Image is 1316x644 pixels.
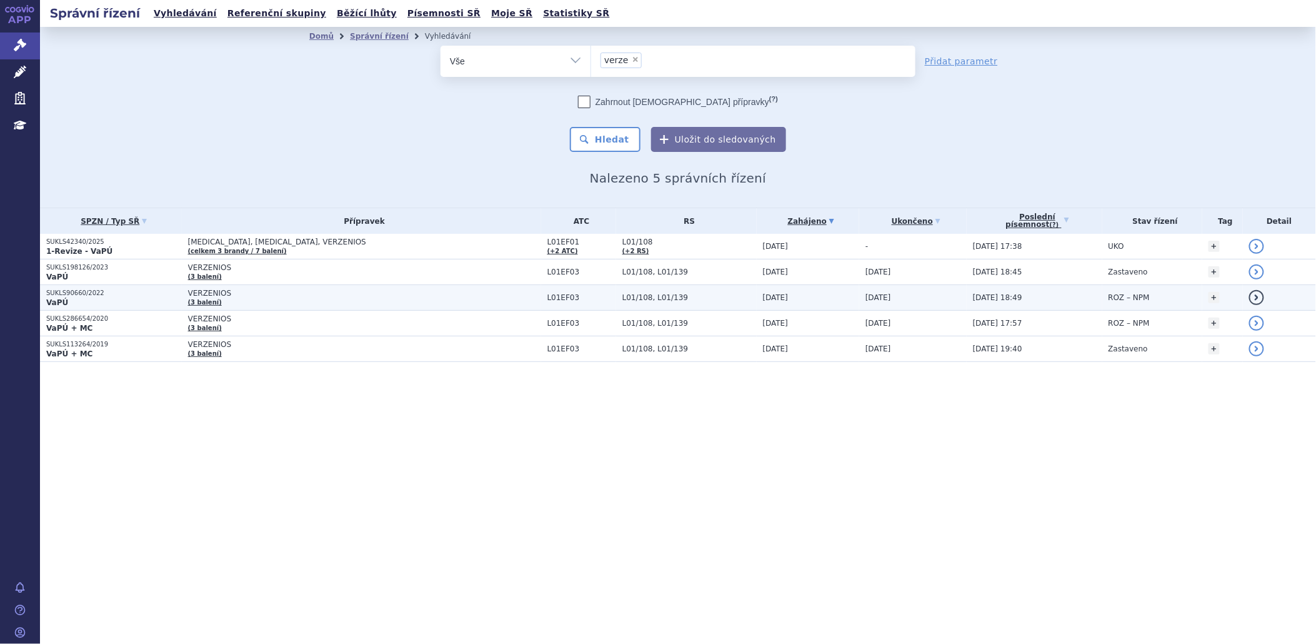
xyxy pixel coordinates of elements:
span: ROZ – NPM [1109,293,1150,302]
span: [DATE] 18:45 [973,268,1022,276]
a: Přidat parametr [925,55,998,68]
span: VERZENIOS [188,340,501,349]
button: Uložit do sledovaných [651,127,786,152]
span: L01EF01 [547,238,616,246]
a: + [1209,266,1220,278]
span: [DATE] [763,268,789,276]
span: L01/108, L01/139 [622,345,757,353]
a: detail [1249,290,1264,305]
li: Vyhledávání [425,27,487,46]
a: (3 balení) [188,299,222,306]
span: VERZENIOS [188,263,501,272]
span: [DATE] [865,268,891,276]
th: Tag [1202,208,1243,234]
span: L01EF03 [547,345,616,353]
a: Správní řízení [350,32,409,41]
strong: VaPÚ [46,273,68,281]
a: Referenční skupiny [224,5,330,22]
span: [DATE] [865,345,891,353]
a: detail [1249,239,1264,254]
a: detail [1249,341,1264,356]
a: (+2 ATC) [547,248,578,254]
a: SPZN / Typ SŘ [46,213,182,230]
p: SUKLS113264/2019 [46,340,182,349]
p: SUKLS286654/2020 [46,314,182,323]
th: ATC [541,208,616,234]
label: Zahrnout [DEMOGRAPHIC_DATA] přípravky [578,96,778,108]
a: Poslednípísemnost(?) [973,208,1102,234]
th: Stav řízení [1102,208,1202,234]
p: SUKLS90660/2022 [46,289,182,298]
span: L01/108 [622,238,757,246]
input: verze [646,52,652,68]
a: (+2 RS) [622,248,649,254]
span: [DATE] [763,242,789,251]
th: Přípravek [182,208,541,234]
th: RS [616,208,757,234]
span: ROZ – NPM [1109,319,1150,328]
a: Statistiky SŘ [539,5,613,22]
span: L01/108, L01/139 [622,293,757,302]
a: detail [1249,264,1264,279]
span: verze [604,56,629,64]
a: (celkem 3 brandy / 7 balení) [188,248,287,254]
a: Vyhledávání [150,5,221,22]
span: [MEDICAL_DATA], [MEDICAL_DATA], VERZENIOS [188,238,501,246]
span: VERZENIOS [188,314,501,323]
span: [DATE] 17:57 [973,319,1022,328]
h2: Správní řízení [40,4,150,22]
span: [DATE] 19:40 [973,345,1022,353]
th: Detail [1243,208,1316,234]
abbr: (?) [769,95,778,103]
a: (3 balení) [188,325,222,331]
a: + [1209,318,1220,329]
abbr: (?) [1050,221,1059,229]
span: Nalezeno 5 správních řízení [590,171,766,186]
span: UKO [1109,242,1124,251]
a: Ukončeno [865,213,967,230]
span: L01EF03 [547,293,616,302]
span: [DATE] [865,293,891,302]
span: Zastaveno [1109,345,1148,353]
a: Běžící lhůty [333,5,401,22]
a: + [1209,292,1220,303]
span: [DATE] [865,319,891,328]
span: [DATE] 17:38 [973,242,1022,251]
a: Zahájeno [763,213,860,230]
a: Písemnosti SŘ [404,5,484,22]
p: SUKLS42340/2025 [46,238,182,246]
a: + [1209,241,1220,252]
strong: VaPÚ + MC [46,350,92,358]
a: + [1209,343,1220,355]
span: [DATE] [763,345,789,353]
span: × [632,56,639,63]
span: - [865,242,868,251]
button: Hledat [570,127,641,152]
a: detail [1249,316,1264,331]
span: VERZENIOS [188,289,501,298]
a: Domů [309,32,334,41]
p: SUKLS198126/2023 [46,263,182,272]
a: Moje SŘ [487,5,536,22]
span: [DATE] [763,293,789,302]
span: Zastaveno [1109,268,1148,276]
strong: 1-Revize - VaPÚ [46,247,112,256]
span: [DATE] 18:49 [973,293,1022,302]
strong: VaPÚ [46,298,68,307]
span: [DATE] [763,319,789,328]
a: (3 balení) [188,273,222,280]
strong: VaPÚ + MC [46,324,92,333]
span: L01EF03 [547,319,616,328]
span: L01/108, L01/139 [622,268,757,276]
span: L01EF03 [547,268,616,276]
span: L01/108, L01/139 [622,319,757,328]
a: (3 balení) [188,350,222,357]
